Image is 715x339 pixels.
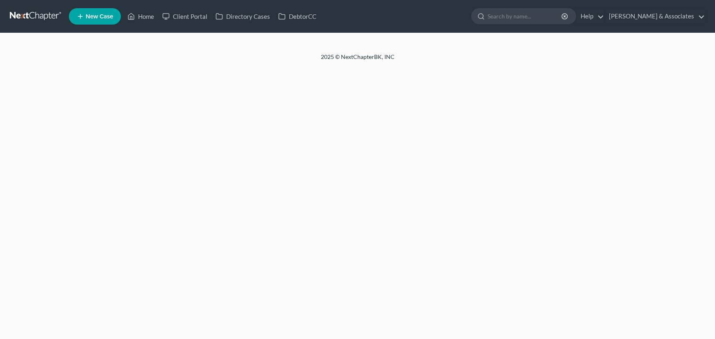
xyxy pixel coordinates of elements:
a: Client Portal [158,9,211,24]
a: DebtorCC [274,9,320,24]
a: [PERSON_NAME] & Associates [605,9,705,24]
a: Directory Cases [211,9,274,24]
input: Search by name... [488,9,563,24]
div: 2025 © NextChapterBK, INC [124,53,591,68]
span: New Case [86,14,113,20]
a: Help [577,9,604,24]
a: Home [123,9,158,24]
